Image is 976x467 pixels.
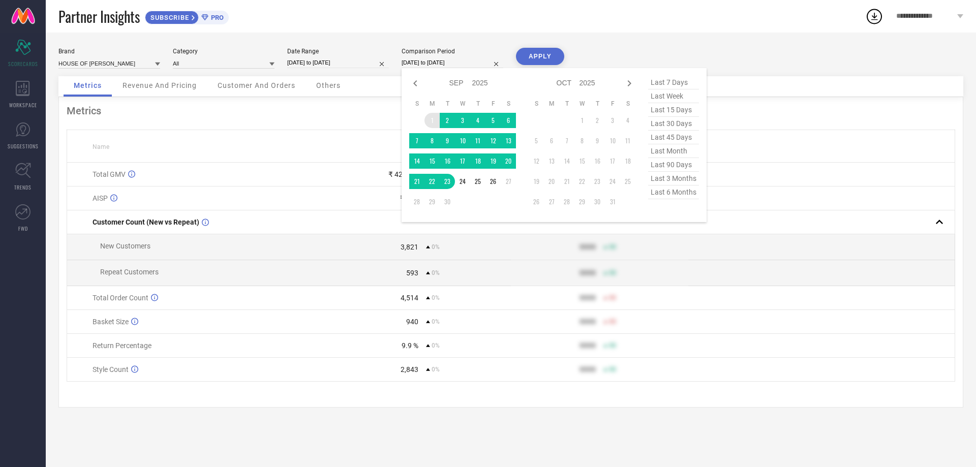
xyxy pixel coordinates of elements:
span: last 3 months [648,172,699,185]
div: ₹ 871 [400,194,418,202]
div: 3,821 [401,243,418,251]
td: Thu Sep 11 2025 [470,133,485,148]
td: Tue Oct 21 2025 [559,174,574,189]
span: SCORECARDS [8,60,38,68]
span: last 6 months [648,185,699,199]
th: Thursday [470,100,485,108]
div: Open download list [865,7,883,25]
td: Sun Sep 28 2025 [409,194,424,209]
td: Wed Oct 08 2025 [574,133,590,148]
div: 9999 [579,243,596,251]
td: Wed Oct 22 2025 [574,174,590,189]
td: Sun Oct 05 2025 [529,133,544,148]
div: 593 [406,269,418,277]
span: Others [316,81,341,89]
button: APPLY [516,48,564,65]
input: Select comparison period [402,57,503,68]
span: last 90 days [648,158,699,172]
div: 9999 [579,294,596,302]
td: Sat Sep 20 2025 [501,153,516,169]
th: Friday [605,100,620,108]
span: last 15 days [648,103,699,117]
a: SUBSCRIBEPRO [145,8,229,24]
div: 9999 [579,318,596,326]
td: Fri Oct 10 2025 [605,133,620,148]
span: 50 [609,269,616,276]
span: 50 [609,366,616,373]
td: Sat Oct 11 2025 [620,133,635,148]
span: Style Count [93,365,129,373]
td: Sun Sep 07 2025 [409,133,424,148]
div: 9999 [579,269,596,277]
td: Thu Sep 25 2025 [470,174,485,189]
div: 9.9 % [402,341,418,350]
span: 0% [432,318,440,325]
div: Previous month [409,77,421,89]
td: Thu Oct 16 2025 [590,153,605,169]
td: Mon Oct 06 2025 [544,133,559,148]
th: Saturday [501,100,516,108]
span: last 7 days [648,76,699,89]
th: Saturday [620,100,635,108]
span: Total GMV [93,170,126,178]
td: Wed Sep 24 2025 [455,174,470,189]
div: Category [173,48,274,55]
td: Fri Sep 12 2025 [485,133,501,148]
td: Wed Sep 10 2025 [455,133,470,148]
span: SUBSCRIBE [145,14,192,21]
td: Mon Sep 01 2025 [424,113,440,128]
span: FWD [18,225,28,232]
span: Metrics [74,81,102,89]
th: Monday [544,100,559,108]
span: Repeat Customers [100,268,159,276]
td: Tue Sep 09 2025 [440,133,455,148]
div: Next month [623,77,635,89]
div: 9999 [579,341,596,350]
td: Tue Sep 23 2025 [440,174,455,189]
td: Tue Oct 28 2025 [559,194,574,209]
span: PRO [208,14,224,21]
td: Thu Sep 04 2025 [470,113,485,128]
td: Sat Oct 04 2025 [620,113,635,128]
td: Fri Sep 05 2025 [485,113,501,128]
input: Select date range [287,57,389,68]
th: Sunday [529,100,544,108]
span: last month [648,144,699,158]
td: Wed Sep 03 2025 [455,113,470,128]
div: 9999 [579,365,596,373]
td: Sat Sep 27 2025 [501,174,516,189]
td: Mon Oct 13 2025 [544,153,559,169]
td: Fri Oct 03 2025 [605,113,620,128]
td: Sat Oct 18 2025 [620,153,635,169]
th: Tuesday [559,100,574,108]
td: Wed Sep 17 2025 [455,153,470,169]
div: Brand [58,48,160,55]
span: Partner Insights [58,6,140,27]
th: Tuesday [440,100,455,108]
td: Sun Oct 19 2025 [529,174,544,189]
div: ₹ 42.42 L [388,170,418,178]
span: Basket Size [93,318,129,326]
td: Mon Sep 15 2025 [424,153,440,169]
span: last 30 days [648,117,699,131]
td: Fri Oct 24 2025 [605,174,620,189]
span: Revenue And Pricing [123,81,197,89]
td: Thu Oct 23 2025 [590,174,605,189]
td: Sat Sep 06 2025 [501,113,516,128]
td: Thu Oct 02 2025 [590,113,605,128]
span: Return Percentage [93,341,151,350]
td: Sat Sep 13 2025 [501,133,516,148]
td: Tue Sep 02 2025 [440,113,455,128]
th: Monday [424,100,440,108]
td: Fri Sep 26 2025 [485,174,501,189]
td: Thu Sep 18 2025 [470,153,485,169]
span: 50 [609,294,616,301]
div: 2,843 [401,365,418,373]
span: New Customers [100,242,150,250]
td: Mon Oct 27 2025 [544,194,559,209]
span: 50 [609,318,616,325]
td: Thu Oct 09 2025 [590,133,605,148]
div: Comparison Period [402,48,503,55]
span: Customer Count (New vs Repeat) [93,218,199,226]
span: last week [648,89,699,103]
